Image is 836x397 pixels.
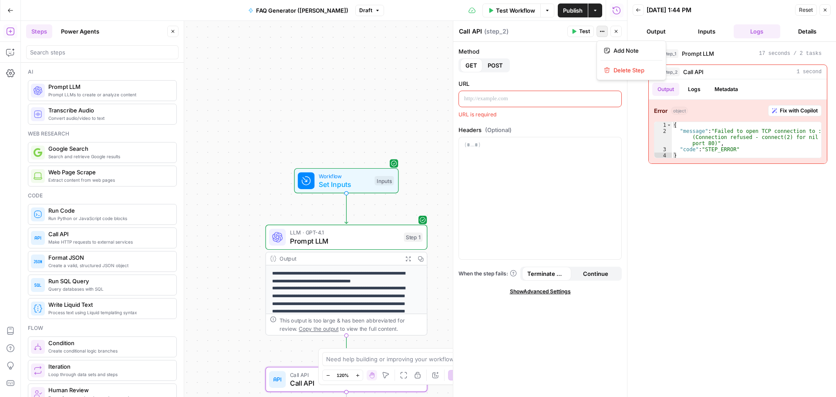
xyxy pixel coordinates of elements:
span: Terminate Workflow [527,269,566,278]
div: This output is too large & has been abbreviated for review. to view the full content. [280,316,423,333]
span: Prompt LLM [290,236,400,246]
div: 1 [654,122,672,128]
span: Write Liquid Text [48,300,169,309]
button: Draft [355,5,384,16]
span: object [671,107,688,115]
button: Continue [571,267,620,281]
span: step_2 [662,68,680,76]
span: Publish [563,6,583,15]
span: GET [465,61,477,70]
input: Search steps [30,48,175,57]
div: Output [280,254,399,263]
span: Show Advanced Settings [510,288,571,295]
span: Convert audio/video to text [48,115,169,122]
strong: Error [654,106,667,115]
span: Copy the output [299,326,338,332]
span: Make HTTP requests to external services [48,238,169,245]
span: Condition [48,339,169,347]
div: ErrorCall APICall APIStep 2 [266,367,428,392]
span: Prompt LLMs to create or analyze content [48,91,169,98]
span: ( step_2 ) [484,27,509,36]
span: Call API [290,370,399,379]
div: Step 1 [404,233,423,242]
div: URL is required [458,111,622,119]
span: Run Python or JavaScript code blocks [48,215,169,222]
button: Publish [558,3,588,17]
span: step_1 [662,49,678,58]
span: (Optional) [485,126,512,134]
button: Steps [26,24,52,38]
span: Fix with Copilot [780,107,818,115]
span: Call API [683,68,704,76]
span: Web Page Scrape [48,168,169,176]
div: 4 [654,153,672,159]
div: Web research [28,130,177,138]
button: POST [482,58,508,72]
button: Test Workflow [482,3,540,17]
span: Loop through data sets and steps [48,371,169,378]
div: Code [28,192,177,200]
label: Headers [458,126,622,134]
span: Call API [48,230,169,238]
button: Test [567,26,594,37]
span: FAQ Generator ([PERSON_NAME]) [256,6,348,15]
button: Fix with Copilot [768,105,822,116]
div: WorkflowSet InputsInputs [266,168,428,193]
span: Run SQL Query [48,277,169,285]
div: 3 [654,146,672,153]
button: Inputs [683,24,730,38]
div: 1 second [649,79,827,163]
span: Extract content from web pages [48,176,169,183]
g: Edge from start to step_1 [345,193,348,224]
button: Metadata [709,83,743,96]
span: Query databases with SQL [48,285,169,292]
label: Method [458,47,622,56]
span: Search and retrieve Google results [48,153,169,160]
button: Power Agents [56,24,104,38]
button: Logs [683,83,706,96]
button: Reset [795,4,817,16]
div: Ai [28,68,177,76]
span: Prompt LLM [48,82,169,91]
span: Process text using Liquid templating syntax [48,309,169,316]
span: Iteration [48,362,169,371]
a: When the step fails: [458,270,517,278]
span: Create conditional logic branches [48,347,169,354]
span: Human Review [48,386,169,394]
label: URL [458,79,622,88]
button: 17 seconds / 2 tasks [649,47,827,61]
span: 17 seconds / 2 tasks [759,50,822,58]
button: Logs [734,24,781,38]
span: Prompt LLM [682,49,714,58]
div: Flow [28,324,177,332]
span: Google Search [48,144,169,153]
div: Inputs [374,176,394,186]
span: Add Note [614,46,655,55]
span: Call API [290,378,399,388]
button: FAQ Generator ([PERSON_NAME]) [243,3,354,17]
span: Delete Step [614,66,655,75]
span: Reset [799,6,813,14]
span: 1 second [796,68,822,76]
button: 1 second [649,65,827,79]
span: Continue [583,269,608,278]
textarea: Call API [459,27,482,36]
span: Workflow [319,172,371,180]
span: Set Inputs [319,179,371,190]
span: Toggle code folding, rows 1 through 4 [667,122,671,128]
span: 120% [337,372,349,379]
span: Create a valid, structured JSON object [48,262,169,269]
span: Draft [359,7,372,14]
span: Run Code [48,206,169,215]
button: Output [652,83,679,96]
button: Details [784,24,831,38]
span: Transcribe Audio [48,106,169,115]
span: POST [488,61,503,70]
span: Test [579,27,590,35]
span: Format JSON [48,253,169,262]
span: Test Workflow [496,6,535,15]
div: 2 [654,128,672,146]
span: LLM · GPT-4.1 [290,228,400,237]
button: Output [633,24,680,38]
